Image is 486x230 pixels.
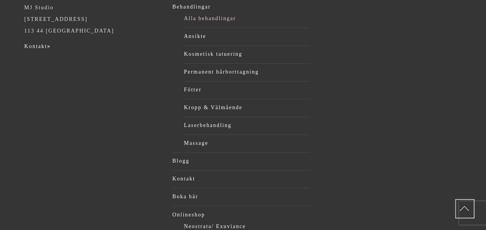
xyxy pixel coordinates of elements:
a: Kosmetisk tatuering [184,48,310,60]
a: Laserbehandling [184,120,310,131]
a: Behandlingar [172,1,310,13]
a: Alla behandlingar [184,13,310,24]
a: Boka här [172,191,310,203]
p: MJ Studio [STREET_ADDRESS] 113 44 [GEOGRAPHIC_DATA] [24,2,162,37]
a: Blogg [172,155,310,167]
a: Kontakt [172,173,310,185]
a: Onlineshop [172,209,310,220]
a: Fötter [184,84,310,96]
strong: » [47,43,51,49]
a: Kontakt» [24,43,51,49]
a: Permanent hårborttagning [184,66,310,78]
a: Kropp & Välmående [184,102,310,113]
a: Massage [184,137,310,149]
a: Ansikte [184,31,310,42]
